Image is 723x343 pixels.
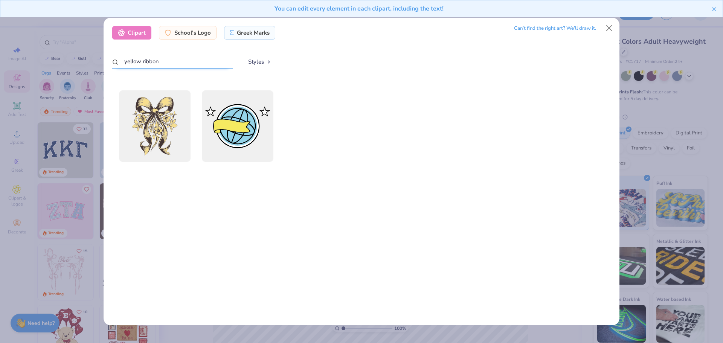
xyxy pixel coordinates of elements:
[224,26,276,40] div: Greek Marks
[712,4,717,13] button: close
[6,4,712,13] div: You can edit every element in each clipart, including the text!
[602,21,616,35] button: Close
[112,55,233,69] input: Search by name
[514,22,596,35] div: Can’t find the right art? We’ll draw it.
[240,55,279,69] button: Styles
[112,26,151,40] div: Clipart
[159,26,217,40] div: School's Logo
